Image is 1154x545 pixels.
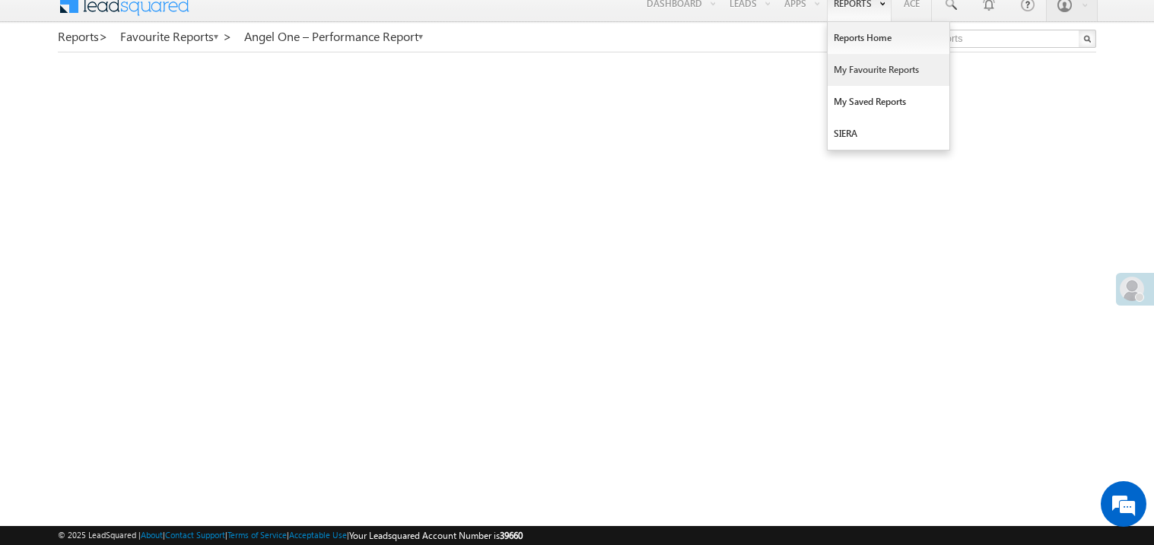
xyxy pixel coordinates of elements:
[26,80,64,100] img: d_60004797649_company_0_60004797649
[828,54,949,86] a: My Favourite Reports
[58,30,108,43] a: Reports>
[828,22,949,54] a: Reports Home
[250,8,286,44] div: Minimize live chat window
[828,118,949,150] a: SIERA
[227,530,287,540] a: Terms of Service
[890,30,1096,48] input: Search Reports
[207,427,276,448] em: Start Chat
[244,30,424,43] a: Angel One – Performance Report
[289,530,347,540] a: Acceptable Use
[120,30,232,43] a: Favourite Reports >
[58,528,523,543] span: © 2025 LeadSquared | | | | |
[223,27,232,45] span: >
[828,86,949,118] a: My Saved Reports
[20,141,278,415] textarea: Type your message and hit 'Enter'
[349,530,523,541] span: Your Leadsquared Account Number is
[99,27,108,45] span: >
[165,530,225,540] a: Contact Support
[500,530,523,541] span: 39660
[79,80,256,100] div: Chat with us now
[141,530,163,540] a: About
